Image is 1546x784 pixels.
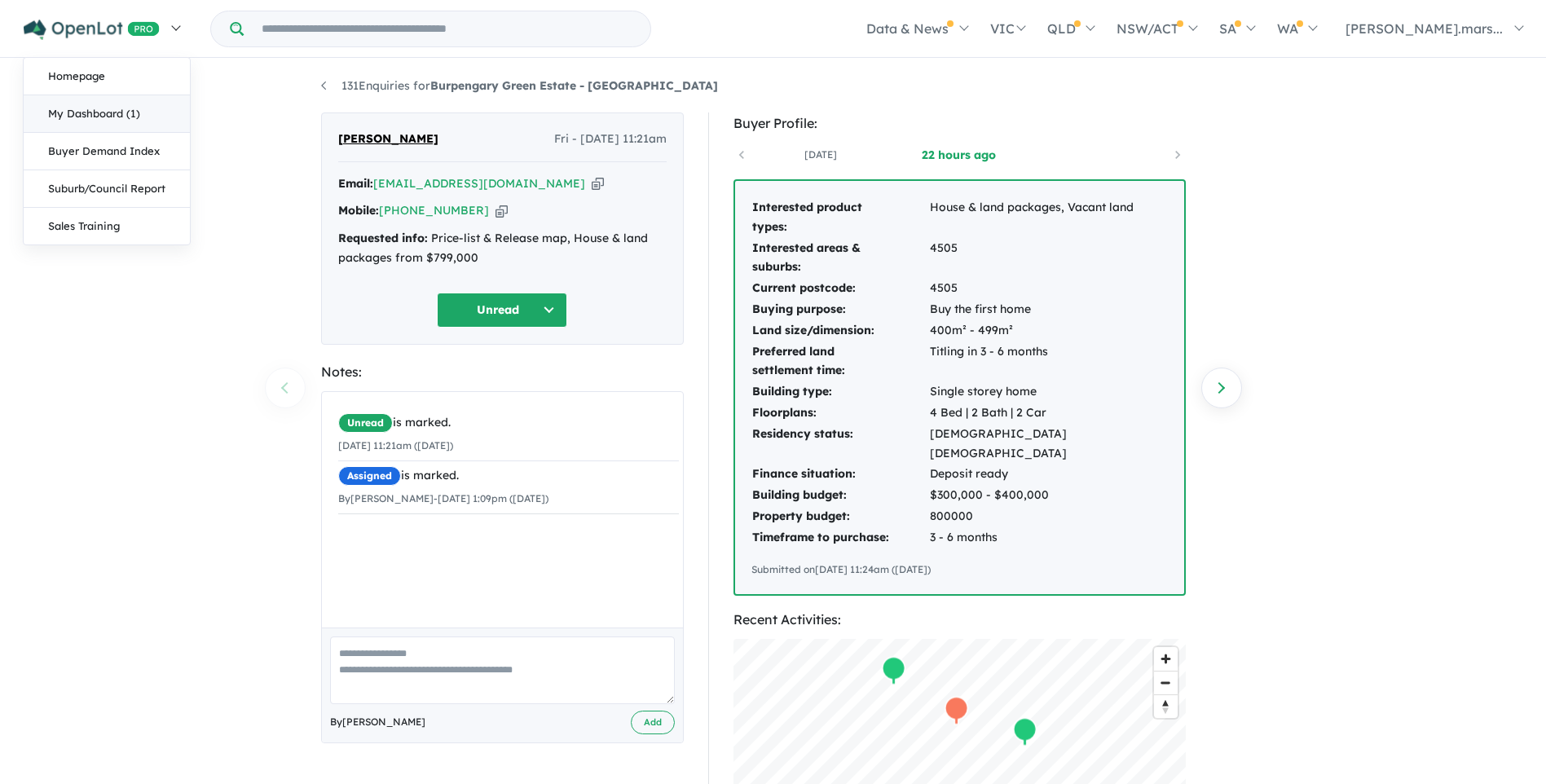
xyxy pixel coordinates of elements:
strong: Requested info: [338,231,428,245]
button: Copy [592,175,604,192]
td: 4505 [929,278,1168,299]
nav: breadcrumb [321,77,1226,96]
td: Buy the first home [929,299,1168,320]
td: 3 - 6 months [929,527,1168,548]
button: Unread [437,293,567,328]
td: 4505 [929,238,1168,279]
td: 4 Bed | 2 Bath | 2 Car [929,403,1168,424]
div: is marked. [338,413,679,433]
td: $300,000 - $400,000 [929,485,1168,506]
td: Property budget: [751,506,929,527]
td: Single storey home [929,381,1168,403]
div: Buyer Profile: [733,112,1186,134]
div: Submitted on [DATE] 11:24am ([DATE]) [751,562,1168,578]
button: Zoom out [1154,671,1178,694]
div: Recent Activities: [733,609,1186,631]
strong: Email: [338,176,373,191]
td: Titling in 3 - 6 months [929,341,1168,382]
a: 131Enquiries forBurpengary Green Estate - [GEOGRAPHIC_DATA] [321,78,718,93]
div: Map marker [881,655,905,685]
small: By [PERSON_NAME] - [DATE] 1:09pm ([DATE]) [338,492,548,504]
strong: Burpengary Green Estate - [GEOGRAPHIC_DATA] [430,78,718,93]
span: Assigned [338,466,401,486]
img: Openlot PRO Logo White [24,20,160,40]
button: Add [631,711,675,734]
button: Copy [496,202,508,219]
a: [EMAIL_ADDRESS][DOMAIN_NAME] [373,176,585,191]
a: Suburb/Council Report [24,170,190,208]
button: Zoom in [1154,647,1178,671]
td: Finance situation: [751,464,929,485]
small: [DATE] 11:21am ([DATE]) [338,439,453,451]
a: Homepage [24,58,190,95]
td: Residency status: [751,424,929,465]
td: Preferred land settlement time: [751,341,929,382]
td: Current postcode: [751,278,929,299]
a: Buyer Demand Index [24,133,190,170]
div: Notes: [321,361,684,383]
td: 800000 [929,506,1168,527]
strong: Mobile: [338,203,379,218]
td: Building budget: [751,485,929,506]
span: Fri - [DATE] 11:21am [554,130,667,149]
td: Timeframe to purchase: [751,527,929,548]
input: Try estate name, suburb, builder or developer [247,11,647,46]
a: [DATE] [751,147,890,163]
button: Reset bearing to north [1154,694,1178,718]
td: House & land packages, Vacant land [929,197,1168,238]
td: Floorplans: [751,403,929,424]
td: [DEMOGRAPHIC_DATA] [DEMOGRAPHIC_DATA] [929,424,1168,465]
td: Land size/dimension: [751,320,929,341]
div: Map marker [944,695,968,725]
div: Price-list & Release map, House & land packages from $799,000 [338,229,667,268]
td: 400m² - 499m² [929,320,1168,341]
span: Unread [338,413,393,433]
td: Interested product types: [751,197,929,238]
span: By [PERSON_NAME] [330,714,425,730]
td: Interested areas & suburbs: [751,238,929,279]
span: Zoom out [1154,672,1178,694]
td: Deposit ready [929,464,1168,485]
span: [PERSON_NAME] [338,130,438,149]
a: 22 hours ago [890,147,1028,163]
td: Buying purpose: [751,299,929,320]
a: Sales Training [24,208,190,244]
td: Building type: [751,381,929,403]
div: Map marker [1012,716,1037,747]
span: [PERSON_NAME].mars... [1346,20,1503,37]
a: My Dashboard (1) [24,95,190,133]
a: [PHONE_NUMBER] [379,203,489,218]
div: is marked. [338,466,679,486]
